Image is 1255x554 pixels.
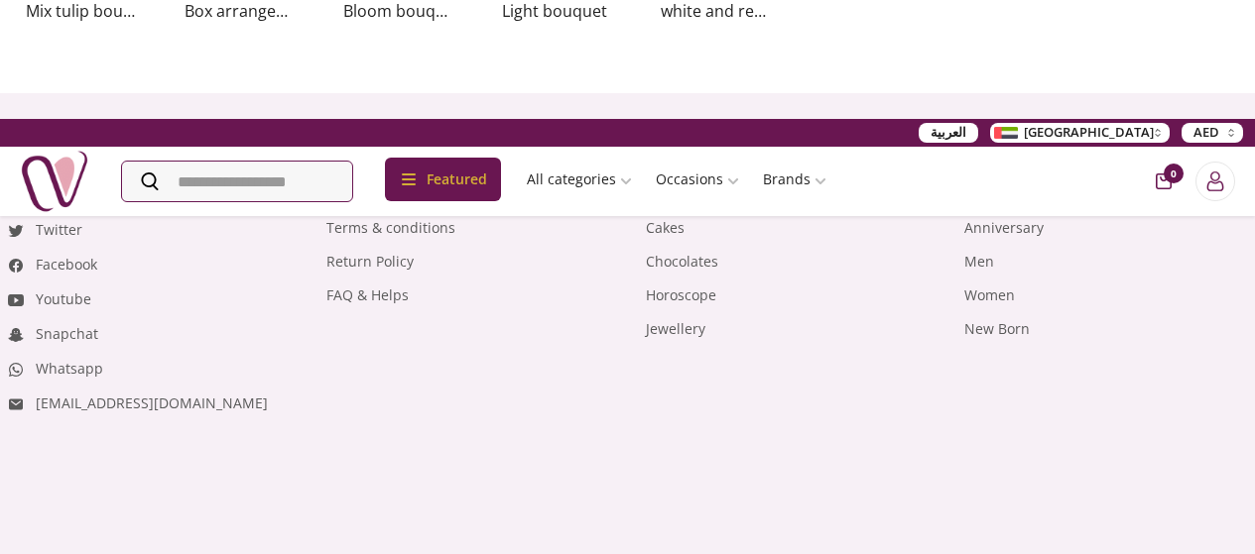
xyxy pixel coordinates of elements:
[646,218,685,238] a: Cakes
[964,252,994,272] a: Men
[122,162,352,201] input: Search
[1182,123,1243,143] button: AED
[326,285,409,305] a: FAQ & Helps
[36,220,82,240] a: Twitter
[36,255,97,275] a: Facebook
[1024,123,1154,143] span: [GEOGRAPHIC_DATA]
[990,123,1170,143] button: [GEOGRAPHIC_DATA]
[964,319,1030,339] a: New Born
[36,324,98,344] a: Snapchat
[646,319,705,339] a: Jewellery
[964,218,1044,238] a: Anniversary
[964,285,1015,305] a: Women
[931,123,966,143] span: العربية
[20,147,89,216] img: Nigwa-uae-gifts
[646,252,718,272] a: Chocolates
[36,289,91,309] a: Youtube
[751,162,838,197] a: Brands
[646,285,716,305] a: Horoscope
[326,252,414,272] a: Return Policy
[326,218,455,238] a: Terms & conditions
[515,162,644,197] a: All categories
[385,158,501,201] div: Featured
[1195,162,1235,201] button: Login
[36,393,268,413] a: [EMAIL_ADDRESS][DOMAIN_NAME]
[1156,173,1172,189] button: cart-button
[36,359,103,379] a: Whatsapp
[1164,164,1184,183] span: 0
[644,162,751,197] a: Occasions
[994,127,1018,139] img: Arabic_dztd3n.png
[1193,123,1219,143] span: AED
